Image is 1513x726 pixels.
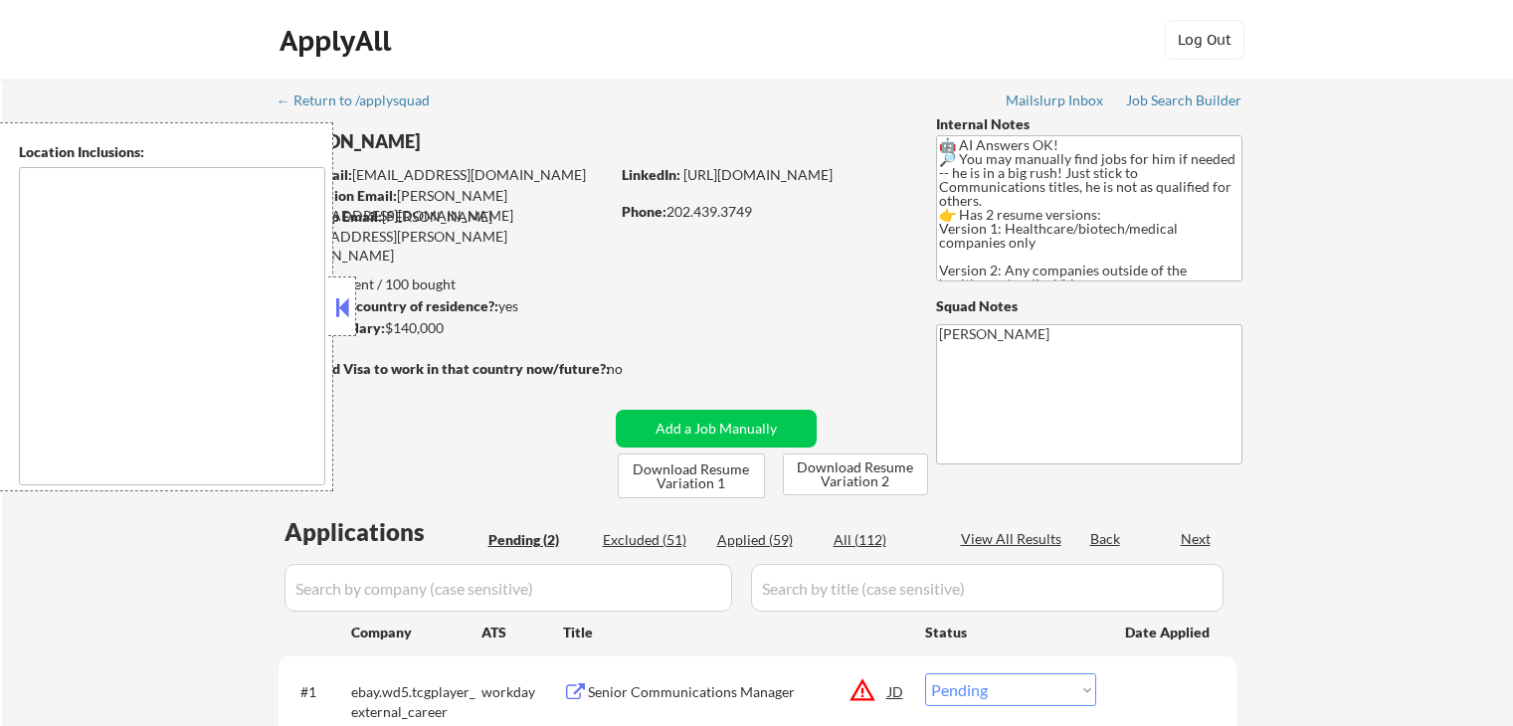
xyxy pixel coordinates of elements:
[277,92,449,112] a: ← Return to /applysquad
[1090,529,1122,549] div: Back
[886,673,906,709] div: JD
[284,520,481,544] div: Applications
[279,207,609,266] div: [PERSON_NAME][EMAIL_ADDRESS][PERSON_NAME][DOMAIN_NAME]
[488,530,588,550] div: Pending (2)
[1006,93,1105,107] div: Mailslurp Inbox
[300,682,335,702] div: #1
[925,614,1096,649] div: Status
[961,529,1067,549] div: View All Results
[683,166,833,183] a: [URL][DOMAIN_NAME]
[849,676,876,704] button: warning_amber
[284,564,732,612] input: Search by company (case sensitive)
[717,530,817,550] div: Applied (59)
[278,274,609,294] div: 59 sent / 100 bought
[279,360,610,377] strong: Will need Visa to work in that country now/future?:
[481,623,563,642] div: ATS
[1125,623,1213,642] div: Date Applied
[1165,20,1244,60] button: Log Out
[936,114,1242,134] div: Internal Notes
[277,93,449,107] div: ← Return to /applysquad
[278,318,609,338] div: $140,000
[603,530,702,550] div: Excluded (51)
[1181,529,1213,549] div: Next
[280,186,609,225] div: [PERSON_NAME][EMAIL_ADDRESS][DOMAIN_NAME]
[607,359,663,379] div: no
[279,129,687,154] div: [PERSON_NAME]
[622,203,666,220] strong: Phone:
[481,682,563,702] div: workday
[1006,92,1105,112] a: Mailslurp Inbox
[834,530,933,550] div: All (112)
[751,564,1224,612] input: Search by title (case sensitive)
[351,682,481,721] div: ebay.wd5.tcgplayer_external_career
[278,296,603,316] div: yes
[622,202,903,222] div: 202.439.3749
[618,454,765,498] button: Download Resume Variation 1
[588,682,888,702] div: Senior Communications Manager
[783,454,928,495] button: Download Resume Variation 2
[351,623,481,642] div: Company
[280,24,397,58] div: ApplyAll
[280,165,609,185] div: [EMAIL_ADDRESS][DOMAIN_NAME]
[936,296,1242,316] div: Squad Notes
[1126,93,1242,107] div: Job Search Builder
[616,410,817,448] button: Add a Job Manually
[278,297,498,314] strong: Can work in country of residence?:
[19,142,325,162] div: Location Inclusions:
[622,166,680,183] strong: LinkedIn:
[563,623,906,642] div: Title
